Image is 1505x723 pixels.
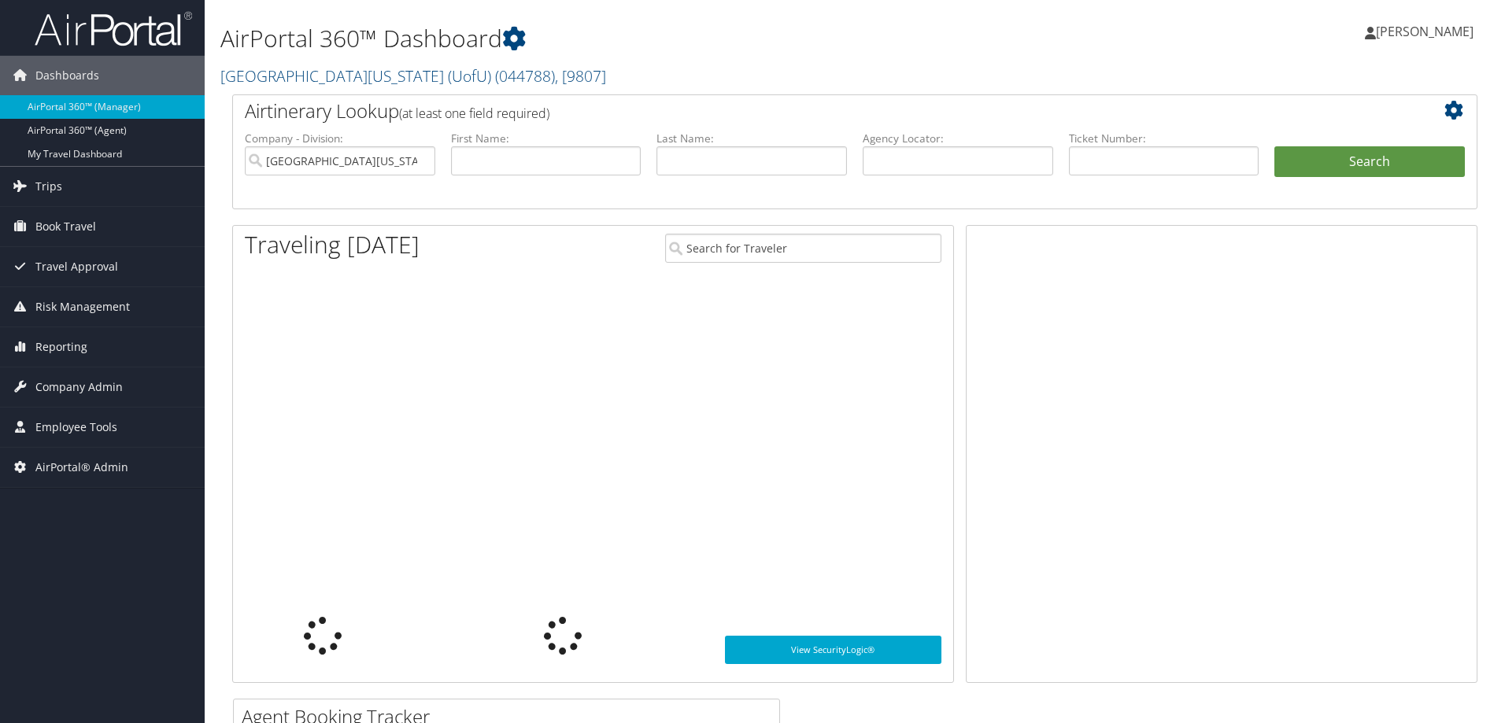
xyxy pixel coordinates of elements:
[35,327,87,367] span: Reporting
[665,234,941,263] input: Search for Traveler
[245,228,420,261] h1: Traveling [DATE]
[35,367,123,407] span: Company Admin
[35,247,118,286] span: Travel Approval
[1376,23,1474,40] span: [PERSON_NAME]
[495,65,555,87] span: ( 044788 )
[35,287,130,326] span: Risk Management
[35,10,192,47] img: airportal-logo.png
[35,56,99,95] span: Dashboards
[35,448,128,487] span: AirPortal® Admin
[399,105,549,122] span: (at least one field required)
[35,207,96,246] span: Book Travel
[245,131,435,146] label: Company - Division:
[245,98,1361,124] h2: Airtinerary Lookup
[35,408,117,447] span: Employee Tools
[1365,8,1489,55] a: [PERSON_NAME]
[1069,131,1259,146] label: Ticket Number:
[863,131,1053,146] label: Agency Locator:
[725,636,941,664] a: View SecurityLogic®
[1274,146,1465,178] button: Search
[35,167,62,206] span: Trips
[656,131,847,146] label: Last Name:
[220,22,1067,55] h1: AirPortal 360™ Dashboard
[555,65,606,87] span: , [ 9807 ]
[220,65,606,87] a: [GEOGRAPHIC_DATA][US_STATE] (UofU)
[451,131,642,146] label: First Name:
